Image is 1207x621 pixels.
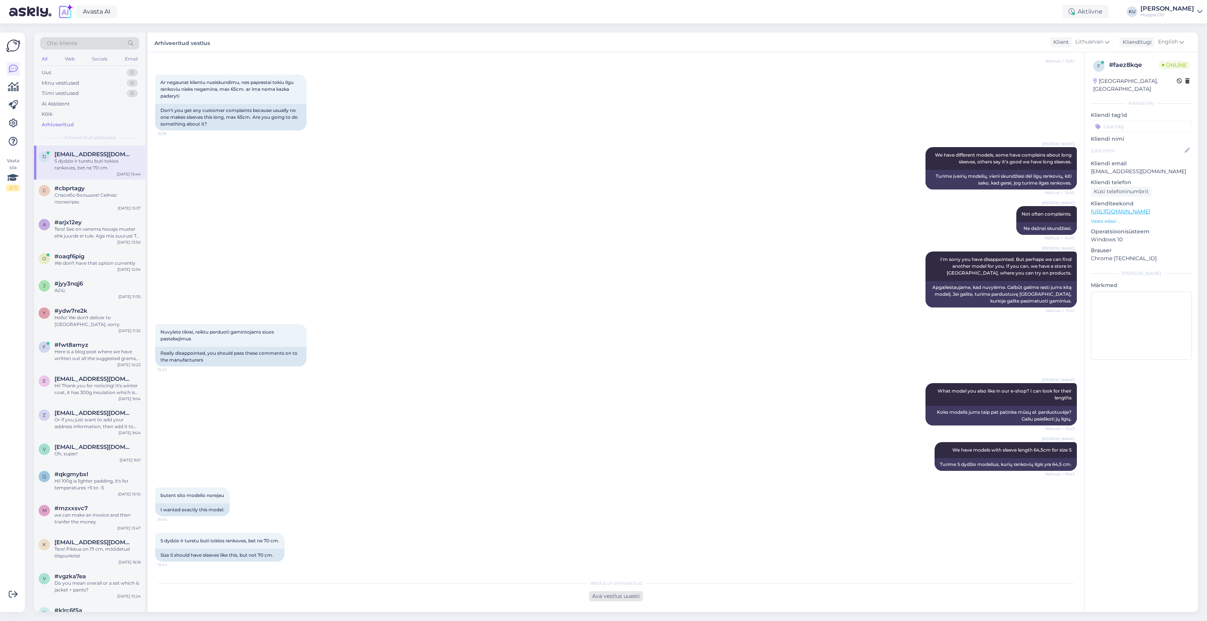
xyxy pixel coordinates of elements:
[1045,471,1075,477] span: Nähtud ✓ 15:43
[54,416,141,430] div: Or if you just want to add your address information, then add it to the extra information tab
[43,576,46,581] span: v
[160,329,275,342] span: Nuvylete tikrai, reiktu perduoti gamintojams siuos pastebejimus
[1109,61,1159,70] div: # faez8kqe
[1159,61,1190,69] span: Online
[118,205,141,211] div: [DATE] 15:37
[160,492,224,498] span: butent sito modelio norejau
[1062,5,1109,19] div: Aktiivne
[1140,12,1194,18] div: Huppa OÜ
[1075,38,1103,46] span: Lithuanian
[155,503,230,516] div: I wanted exactly this model.
[1042,245,1075,251] span: [PERSON_NAME]
[42,121,74,129] div: Arhiveeritud
[155,347,306,366] div: Really disappointed, you should pass these comments on to the manufacturers
[1016,222,1077,235] div: Ne dažnai skundžiasi.
[43,344,46,350] span: f
[90,54,109,64] div: Socials
[54,607,82,614] span: #klrc6f5a
[6,157,20,191] div: Vaata siia
[1045,58,1075,64] span: Nähtud ✓ 15:32
[42,79,79,87] div: Minu vestlused
[1042,141,1075,147] span: [PERSON_NAME]
[1042,200,1075,206] span: [PERSON_NAME]
[63,54,76,64] div: Web
[1140,6,1202,18] a: [PERSON_NAME]Huppa OÜ
[54,314,141,328] div: Hello! We don't deliver to [GEOGRAPHIC_DATA], sorry.
[54,219,82,226] span: #arjx12ey
[42,508,47,513] span: m
[6,39,20,53] img: Askly Logo
[1091,135,1192,143] p: Kliendi nimi
[160,538,279,543] span: S dydzio ir turetu buti tokios rankoves, bet ne 70 cm.
[117,267,141,272] div: [DATE] 12:54
[1091,168,1192,175] p: [EMAIL_ADDRESS][DOMAIN_NAME]
[1091,186,1152,197] div: Küsi telefoninumbrit
[1091,179,1192,186] p: Kliendi telefon
[43,446,46,452] span: v
[935,458,1077,471] div: Turime S dydžio modelius, kurių rankovių ilgis yra 64,5 cm.
[43,542,46,547] span: K
[1091,281,1192,289] p: Märkmed
[54,185,85,192] span: #cbprtagy
[117,239,141,245] div: [DATE] 13:50
[54,260,141,267] div: We don't have that option currently
[54,450,141,457] div: Oh, super!
[155,104,306,130] div: Don't you get any customer complaints because usually no one makes sleeves this long, max 65cm. A...
[157,517,186,522] span: 15:43
[1091,160,1192,168] p: Kliendi email
[54,539,133,546] span: Kadivarb9@gmail.com
[118,396,141,402] div: [DATE] 9:04
[54,158,141,171] div: S dydzio ir turetu buti tokios rankoves, bet ne 70 cm.
[1091,121,1192,132] input: Lisa tag
[43,188,46,193] span: c
[42,90,79,97] div: Tiimi vestlused
[1042,377,1075,383] span: [PERSON_NAME]
[1093,77,1177,93] div: [GEOGRAPHIC_DATA], [GEOGRAPHIC_DATA]
[157,367,186,373] span: 15:43
[1045,235,1075,241] span: Nähtud ✓ 15:40
[42,69,51,76] div: Uus
[54,253,84,260] span: #oaqf6pig
[54,307,87,314] span: #ydw7re2k
[160,79,295,99] span: Ar negaunat klientu nusiskundimu, nes paprastai tokiu ilgu rankoviu nieks negamina, max 65cm. ar ...
[47,39,77,47] span: Otsi kliente
[1091,228,1192,236] p: Operatsioonisüsteem
[118,491,141,497] div: [DATE] 15:10
[43,412,46,418] span: z
[54,478,141,491] div: Hi! 100g is lighter padding, it's for temperatures +5 to -5
[42,256,46,261] span: o
[1042,436,1075,442] span: [PERSON_NAME]
[54,512,141,525] div: we can make an invoice and then tranfer the money
[43,378,46,384] span: e
[1158,38,1178,46] span: English
[54,376,133,382] span: egita.ruleva@inbox.lv
[940,256,1073,276] span: I'm sorry you have disappointed. But perhaps we can find another model for you. If you can, we ha...
[6,185,20,191] div: 2 / 3
[118,430,141,436] div: [DATE] 9:04
[54,444,133,450] span: vlrrdhrs@gmail.com
[117,525,141,531] div: [DATE] 13:47
[43,283,45,289] span: j
[42,154,46,159] span: d
[1091,111,1192,119] p: Kliendi tag'id
[64,134,115,141] span: Arhiveeritud vestlused
[127,79,138,87] div: 0
[117,593,141,599] div: [DATE] 15:24
[1091,236,1192,244] p: Windows 10
[117,362,141,368] div: [DATE] 10:22
[1091,218,1192,225] p: Vaata edasi ...
[127,69,138,76] div: 0
[925,170,1077,189] div: Turime įvairių modelių, vieni skundžiasi dėl ilgų rankovių, kiti sako, kad gerai, jog turime ilga...
[1050,38,1069,46] div: Klient
[42,110,53,118] div: Kõik
[42,100,70,108] div: AI Assistent
[43,222,46,227] span: a
[1091,247,1192,255] p: Brauser
[1091,100,1192,107] div: Kliendi info
[54,280,83,287] span: #jyy3nqj6
[76,5,117,18] a: Avasta AI
[157,562,186,568] span: 15:44
[118,328,141,334] div: [DATE] 11:32
[54,410,133,416] span: zanesab2@gmail.com
[120,457,141,463] div: [DATE] 9:01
